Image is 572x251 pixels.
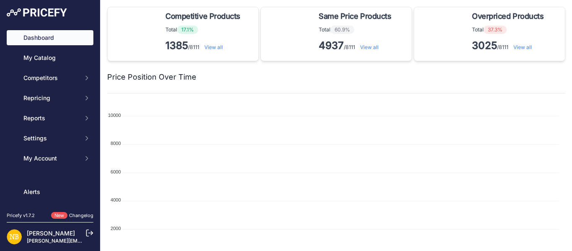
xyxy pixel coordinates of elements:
button: Settings [7,131,93,146]
a: Alerts [7,184,93,199]
tspan: 6000 [111,169,121,174]
a: Dashboard [7,30,93,45]
p: /8111 [319,39,394,52]
p: /8111 [472,39,547,52]
span: Competitive Products [165,10,240,22]
p: Total [319,26,394,34]
span: Repricing [23,94,78,102]
span: 60.9% [330,26,354,34]
strong: 1385 [165,39,188,52]
tspan: 4000 [111,197,121,202]
a: [PERSON_NAME] [27,230,75,237]
span: Reports [23,114,78,122]
span: Overpriced Products [472,10,544,22]
a: View all [204,44,223,50]
tspan: 10000 [108,113,121,118]
span: 37.3% [484,26,507,34]
span: Settings [23,134,78,142]
p: Total [472,26,547,34]
nav: Sidebar [7,30,93,231]
p: /8111 [165,39,244,52]
span: Same Price Products [319,10,391,22]
strong: 4937 [319,39,344,52]
strong: 3025 [472,39,497,52]
span: 17.1% [177,26,198,34]
h2: Price Position Over Time [107,71,196,83]
button: Reports [7,111,93,126]
a: View all [360,44,379,50]
tspan: 2000 [111,226,121,231]
button: Competitors [7,70,93,85]
span: Competitors [23,74,78,82]
a: [PERSON_NAME][EMAIL_ADDRESS][DOMAIN_NAME] [27,238,156,244]
button: Repricing [7,91,93,106]
a: Changelog [69,212,93,218]
button: My Account [7,151,93,166]
div: Pricefy v1.7.2 [7,212,35,219]
span: My Account [23,154,78,163]
p: Total [165,26,244,34]
img: Pricefy Logo [7,8,67,17]
span: New [51,212,67,219]
tspan: 8000 [111,141,121,146]
a: View all [513,44,532,50]
a: My Catalog [7,50,93,65]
